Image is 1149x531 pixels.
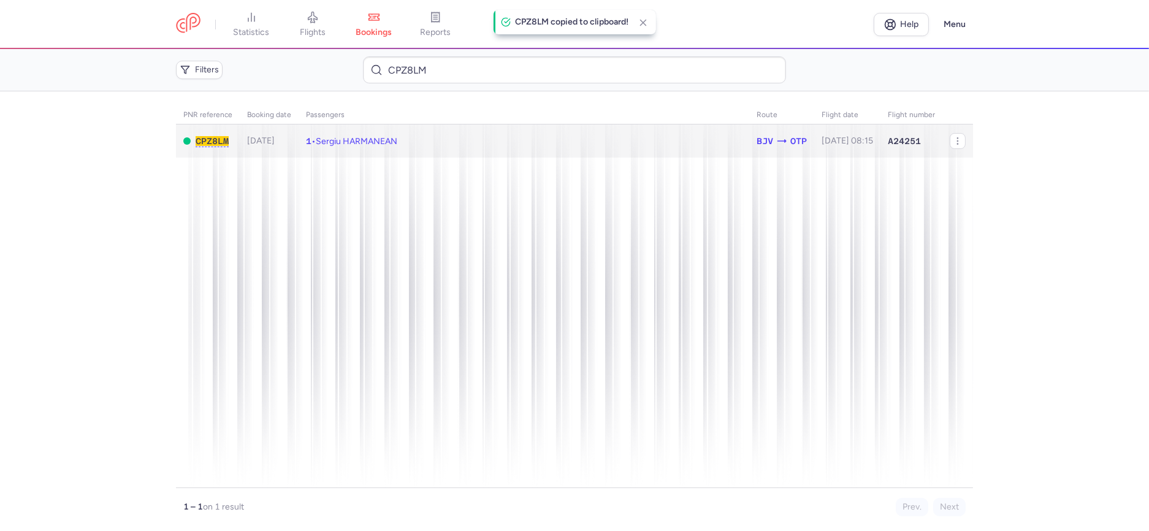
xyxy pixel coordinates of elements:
span: [DATE] 08:15 [822,136,873,146]
span: flights [300,27,326,38]
button: Prev. [896,498,928,516]
span: BJV [757,134,773,148]
th: flight date [814,106,880,124]
a: bookings [343,11,405,38]
button: Filters [176,61,223,79]
span: A24251 [888,135,921,147]
th: PNR reference [176,106,240,124]
span: 1 [306,136,311,146]
input: Search bookings (PNR, name...) [363,56,785,83]
a: Help [874,13,929,36]
button: Next [933,498,966,516]
span: • [306,136,397,147]
button: CPZ8LM [196,136,229,147]
span: Help [901,20,919,29]
span: statistics [234,27,270,38]
span: Filters [195,65,219,75]
span: reports [420,27,451,38]
span: on 1 result [203,502,244,512]
a: reports [405,11,466,38]
span: bookings [356,27,392,38]
span: Sergiu HARMANEAN [316,136,397,147]
strong: 1 – 1 [183,502,203,512]
h4: CPZ8LM copied to clipboard! [516,17,629,27]
a: CitizenPlane red outlined logo [176,13,200,36]
span: [DATE] [247,136,275,146]
th: Flight number [880,106,942,124]
th: Booking date [240,106,299,124]
span: CPZ8LM [196,136,229,146]
th: Route [749,106,814,124]
a: statistics [221,11,282,38]
th: Passengers [299,106,749,124]
a: flights [282,11,343,38]
button: Menu [936,13,973,36]
span: OTP [790,134,807,148]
